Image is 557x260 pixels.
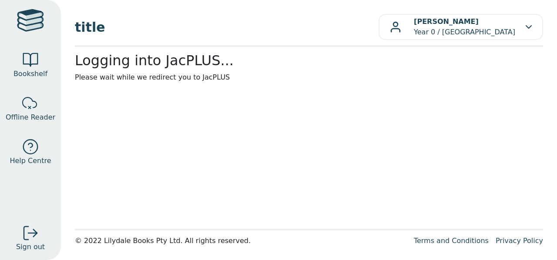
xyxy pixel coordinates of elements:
[75,72,543,83] p: Please wait while we redirect you to JacPLUS
[13,69,47,79] span: Bookshelf
[414,237,489,245] a: Terms and Conditions
[16,242,45,252] span: Sign out
[75,236,407,246] div: © 2022 Lilydale Books Pty Ltd. All rights reserved.
[414,17,515,37] p: Year 0 / [GEOGRAPHIC_DATA]
[6,112,55,123] span: Offline Reader
[414,17,479,26] b: [PERSON_NAME]
[496,237,543,245] a: Privacy Policy
[379,14,543,40] button: [PERSON_NAME]Year 0 / [GEOGRAPHIC_DATA]
[75,52,543,69] h2: Logging into JacPLUS...
[75,17,379,37] span: title
[10,156,51,166] span: Help Centre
